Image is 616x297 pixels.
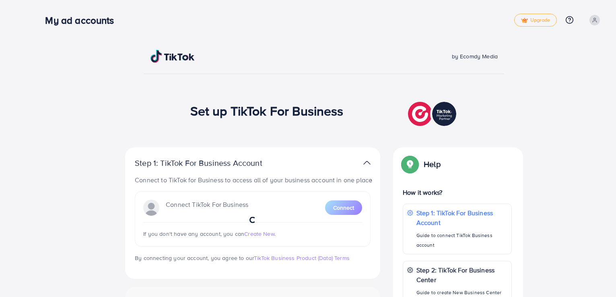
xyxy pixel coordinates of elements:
h3: My ad accounts [45,14,120,26]
a: tickUpgrade [514,14,557,27]
p: Step 1: TikTok For Business Account [416,208,507,227]
img: Popup guide [403,157,417,171]
h1: Set up TikTok For Business [190,103,344,118]
span: by Ecomdy Media [452,52,498,60]
p: How it works? [403,188,512,197]
img: TikTok partner [408,100,458,128]
img: TikTok [150,50,195,63]
p: Step 1: TikTok For Business Account [135,158,288,168]
span: Upgrade [521,17,550,23]
p: Guide to connect TikTok Business account [416,231,507,250]
p: Step 2: TikTok For Business Center [416,265,507,285]
img: tick [521,18,528,23]
img: TikTok partner [363,157,371,169]
p: Help [424,159,441,169]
